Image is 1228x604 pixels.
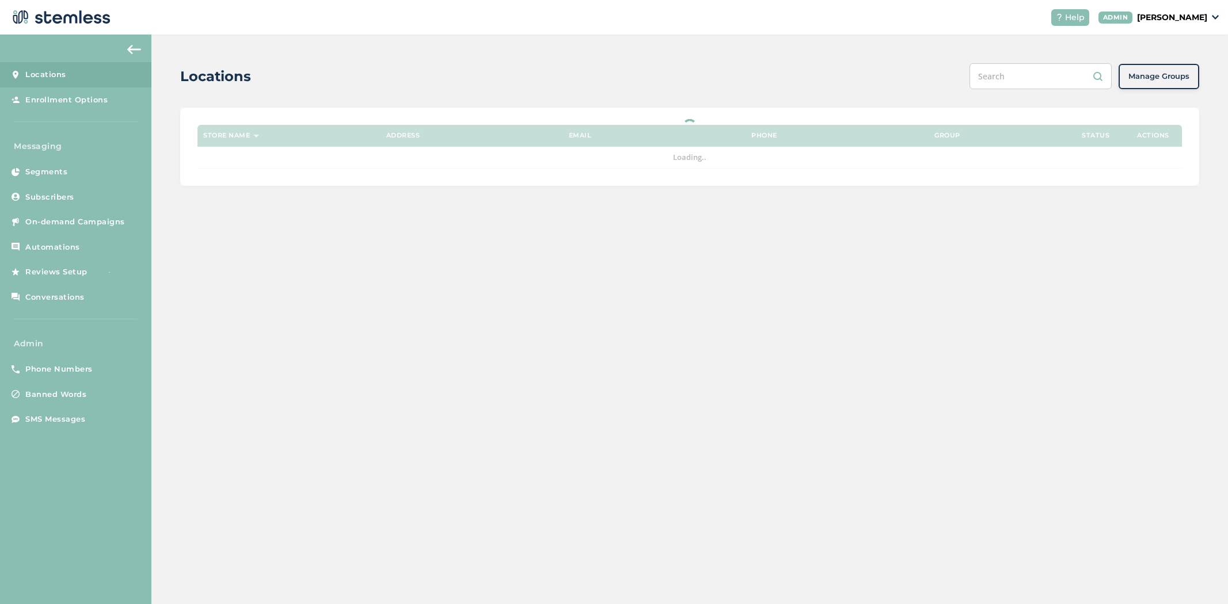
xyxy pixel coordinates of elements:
span: Banned Words [25,389,86,400]
div: ADMIN [1098,12,1133,24]
span: Enrollment Options [25,94,108,106]
span: Subscribers [25,192,74,203]
img: icon-arrow-back-accent-c549486e.svg [127,45,141,54]
h2: Locations [180,66,251,87]
img: icon_down-arrow-small-66adaf34.svg [1212,15,1219,20]
span: Manage Groups [1128,71,1189,82]
iframe: Chat Widget [1170,549,1228,604]
span: Locations [25,69,66,81]
button: Manage Groups [1119,64,1199,89]
input: Search [970,63,1112,89]
span: Segments [25,166,67,178]
span: Reviews Setup [25,266,88,278]
span: Help [1065,12,1085,24]
p: [PERSON_NAME] [1137,12,1207,24]
span: Automations [25,242,80,253]
span: Phone Numbers [25,364,93,375]
span: SMS Messages [25,414,85,425]
span: On-demand Campaigns [25,216,125,228]
img: glitter-stars-b7820f95.gif [96,261,119,284]
img: logo-dark-0685b13c.svg [9,6,111,29]
img: icon-help-white-03924b79.svg [1056,14,1063,21]
span: Conversations [25,292,85,303]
